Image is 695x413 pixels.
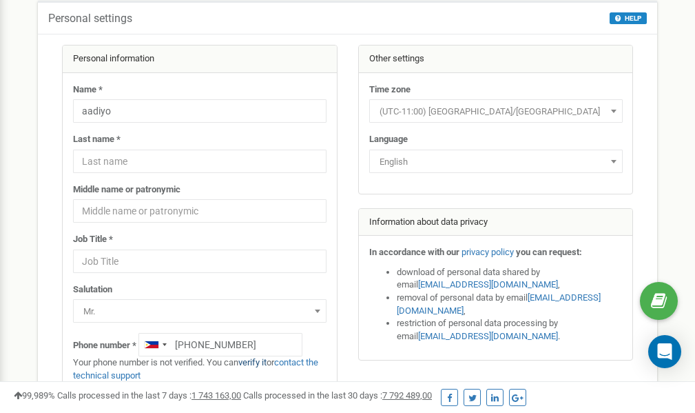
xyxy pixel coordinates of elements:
[516,247,582,257] strong: you can request:
[461,247,514,257] a: privacy policy
[73,233,113,246] label: Job Title *
[73,150,326,173] input: Last name
[73,250,326,273] input: Job Title
[382,390,432,401] u: 7 792 489,00
[369,150,623,173] span: English
[418,331,558,341] a: [EMAIL_ADDRESS][DOMAIN_NAME]
[610,12,647,24] button: HELP
[243,390,432,401] span: Calls processed in the last 30 days :
[359,209,633,236] div: Information about data privacy
[73,99,326,123] input: Name
[73,199,326,223] input: Middle name or patronymic
[397,266,623,292] li: download of personal data shared by email ,
[359,46,633,73] div: Other settings
[238,357,267,367] a: verify it
[73,83,103,97] label: Name *
[73,339,136,352] label: Phone number *
[48,12,132,25] h5: Personal settings
[397,292,623,317] li: removal of personal data by email ,
[418,279,558,290] a: [EMAIL_ADDRESS][DOMAIN_NAME]
[138,333,302,356] input: +1-800-555-55-55
[648,335,681,368] div: Open Intercom Messenger
[369,83,411,97] label: Time zone
[57,390,241,401] span: Calls processed in the last 7 days :
[369,247,459,257] strong: In accordance with our
[14,390,55,401] span: 99,989%
[63,46,337,73] div: Personal information
[397,317,623,343] li: restriction of personal data processing by email .
[73,357,318,381] a: contact the technical support
[73,283,112,296] label: Salutation
[369,133,408,146] label: Language
[139,334,171,356] div: Telephone country code
[369,99,623,123] span: (UTC-11:00) Pacific/Midway
[73,133,121,146] label: Last name *
[78,302,322,321] span: Mr.
[73,356,326,382] p: Your phone number is not verified. You can or
[191,390,241,401] u: 1 743 163,00
[397,292,601,316] a: [EMAIL_ADDRESS][DOMAIN_NAME]
[374,102,618,121] span: (UTC-11:00) Pacific/Midway
[73,299,326,323] span: Mr.
[374,152,618,172] span: English
[73,183,180,197] label: Middle name or patronymic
